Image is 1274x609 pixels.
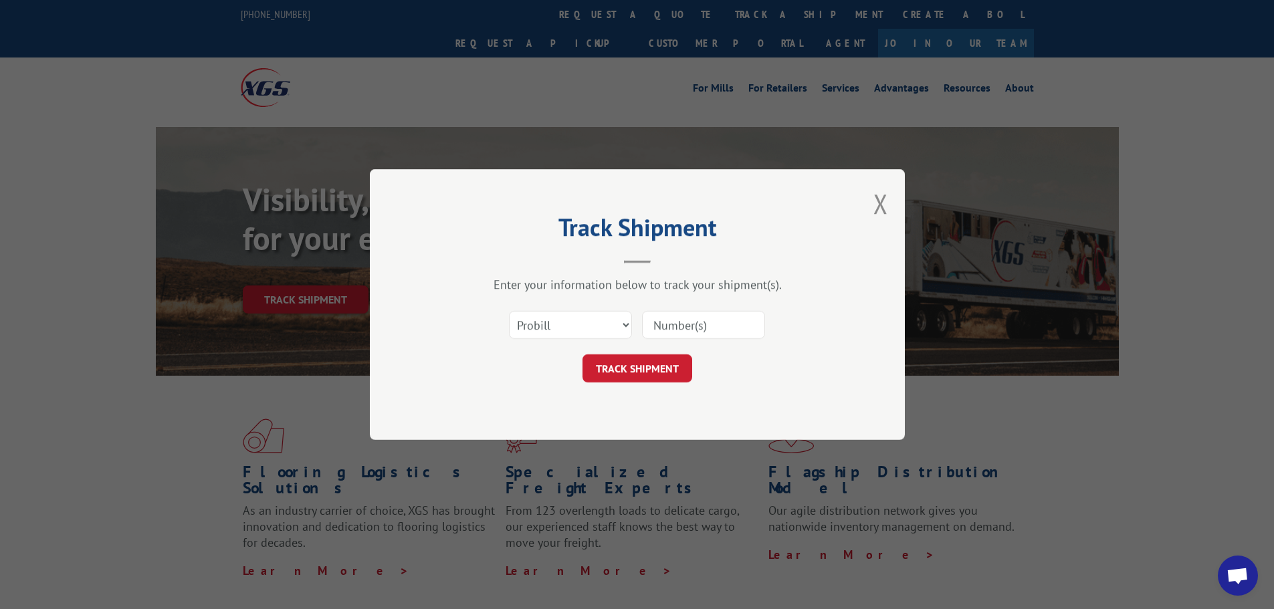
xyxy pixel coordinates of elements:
h2: Track Shipment [437,218,838,243]
div: Open chat [1218,556,1258,596]
button: Close modal [873,186,888,221]
div: Enter your information below to track your shipment(s). [437,277,838,292]
button: TRACK SHIPMENT [582,354,692,382]
input: Number(s) [642,311,765,339]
